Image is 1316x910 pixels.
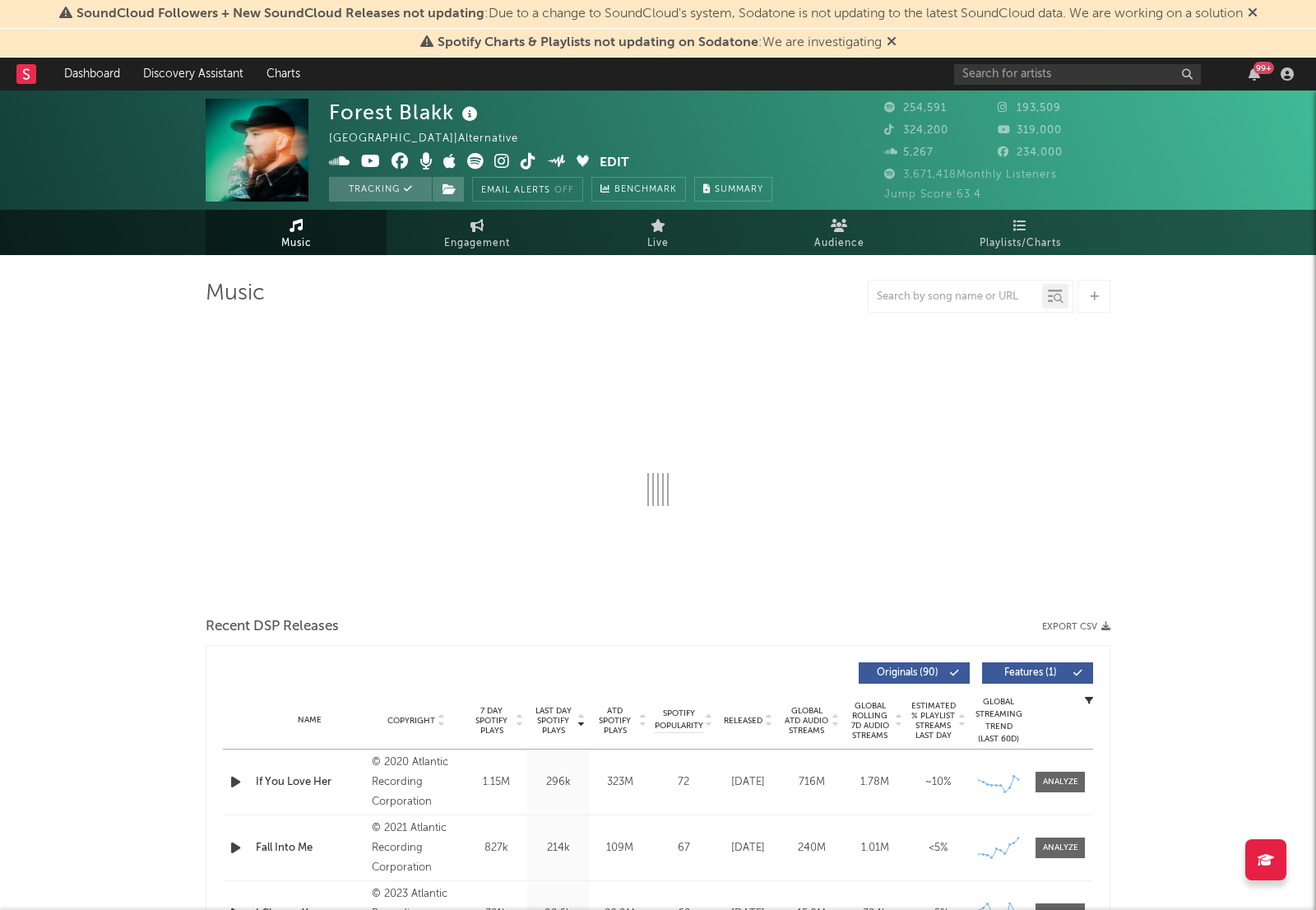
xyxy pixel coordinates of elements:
div: © 2020 Atlantic Recording Corporation [372,753,461,812]
span: Playlists/Charts [980,234,1061,253]
span: : Due to a change to SoundCloud's system, Sodatone is not updating to the latest SoundCloud data.... [76,7,1243,21]
div: 72 [655,774,712,791]
a: Benchmark [591,177,686,202]
span: 319,000 [998,125,1062,136]
div: 1.78M [847,774,902,791]
span: Audience [814,234,864,253]
span: Dismiss [1248,7,1258,21]
div: Global Streaming Trend (Last 60D) [974,696,1023,745]
div: 716M [784,774,839,791]
a: Charts [255,58,312,91]
div: [DATE] [721,840,776,857]
span: Summary [715,185,763,194]
div: 1.15M [470,774,523,791]
span: 193,509 [998,103,1061,114]
div: Forest Blakk [329,99,482,126]
button: Originals(90) [859,662,970,684]
a: Playlists/Charts [929,210,1110,255]
a: If You Love Her [256,774,364,791]
a: Dashboard [53,58,132,91]
span: 7 Day Spotify Plays [470,706,513,736]
span: 234,000 [998,147,1063,158]
button: 99+ [1249,67,1260,81]
div: © 2021 Atlantic Recording Corporation [372,819,461,878]
span: SoundCloud Followers + New SoundCloud Releases not updating [76,7,484,21]
em: Off [554,186,574,195]
span: Engagement [444,234,510,253]
button: Features(1) [982,662,1093,684]
a: Music [206,210,387,255]
input: Search by song name or URL [869,290,1042,304]
div: ~ 10 % [911,774,966,791]
span: Live [647,234,669,253]
span: Global ATD Audio Streams [784,706,829,736]
span: Benchmark [614,180,677,200]
span: : We are investigating [438,36,882,49]
div: 296k [531,774,585,791]
div: 67 [655,840,712,857]
a: Live [568,210,748,255]
span: Released [724,716,762,726]
span: Features ( 1 ) [993,668,1068,678]
span: Estimated % Playlist Streams Last Day [911,701,956,741]
button: Tracking [329,177,432,202]
div: 827k [470,840,523,857]
button: Export CSV [1042,622,1110,632]
div: 109M [593,840,646,857]
a: Fall Into Me [256,840,364,857]
span: Global Rolling 7D Audio Streams [847,701,892,741]
a: Discovery Assistant [132,58,255,91]
button: Summary [694,177,772,202]
div: Name [256,714,364,727]
span: Recent DSP Releases [206,617,339,637]
span: Jump Score: 63.4 [884,189,981,200]
span: Music [281,234,312,253]
span: Dismiss [887,36,897,49]
span: Copyright [387,716,435,726]
span: 5,267 [884,147,934,158]
a: Engagement [387,210,568,255]
input: Search for artists [954,64,1201,85]
button: Edit [600,153,629,174]
span: Spotify Popularity [655,708,703,732]
button: Email AlertsOff [472,177,583,202]
span: 3,671,418 Monthly Listeners [884,169,1057,180]
span: Spotify Charts & Playlists not updating on Sodatone [438,36,758,49]
span: Last Day Spotify Plays [531,706,575,736]
span: 254,591 [884,103,947,114]
div: 323M [593,774,646,791]
div: [DATE] [721,774,776,791]
div: <5% [911,840,966,857]
span: 324,200 [884,125,948,136]
span: Originals ( 90 ) [869,668,945,678]
div: [GEOGRAPHIC_DATA] | Alternative [329,129,537,149]
div: 99 + [1253,62,1274,74]
div: 1.01M [847,840,902,857]
div: 240M [784,840,839,857]
div: 214k [531,840,585,857]
span: ATD Spotify Plays [593,706,637,736]
a: Audience [748,210,929,255]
